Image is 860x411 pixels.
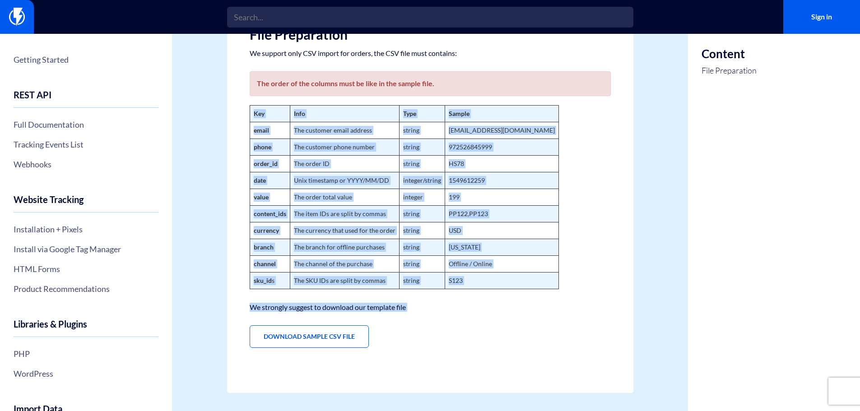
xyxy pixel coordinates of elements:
h3: Content [702,47,757,60]
a: Getting Started [14,52,158,67]
td: The currency that used for the order [290,222,399,239]
strong: date [254,176,266,184]
a: Install via Google Tag Manager [14,241,158,257]
a: Installation + Pixels [14,222,158,237]
td: string [399,206,445,222]
td: string [399,156,445,172]
td: Offline / Online [445,256,558,272]
strong: content_ids [254,210,286,217]
td: 972526845999 [445,139,558,156]
td: The customer phone number [290,139,399,156]
td: Unix timestamp or YYYY/MM/DD [290,172,399,189]
td: [EMAIL_ADDRESS][DOMAIN_NAME] [445,122,558,139]
a: Download Sample CSV File [250,325,369,348]
b: The order of the columns must be like in the sample file. [257,79,434,88]
td: string [399,239,445,256]
strong: Sample [449,110,470,117]
h4: REST API [14,90,158,108]
a: Tracking Events List [14,137,158,152]
td: The order total value [290,189,399,206]
td: string [399,122,445,139]
a: PHP [14,346,158,361]
td: 1549612259 [445,172,558,189]
input: Search... [227,7,633,28]
strong: email [254,126,269,134]
td: PP122,PP123 [445,206,558,222]
td: The channel of the purchase [290,256,399,272]
strong: phone [254,143,271,151]
td: The SKU IDs are split by commas [290,272,399,289]
strong: channel [254,260,276,268]
a: Product Recommendations [14,281,158,296]
strong: Key [254,110,265,117]
strong: Type [403,110,416,117]
td: The branch for offline purchases [290,239,399,256]
td: string [399,139,445,156]
strong: sku_id [254,277,272,284]
p: We support only CSV import for orders, the CSV file must contains: [250,49,611,58]
td: HS78 [445,156,558,172]
a: WordPress [14,366,158,381]
a: File Preparation [702,65,757,77]
strong: value [254,193,269,201]
a: Webhooks [14,157,158,172]
td: USD [445,222,558,239]
td: integer/string [399,172,445,189]
td: The item IDs are split by commas [290,206,399,222]
strong: order_id [254,160,278,167]
td: S123 [445,272,558,289]
td: string [399,272,445,289]
td: The customer email address [290,122,399,139]
h4: Libraries & Plugins [14,319,158,337]
h4: Website Tracking [14,194,158,212]
h2: File Preparation [250,27,611,42]
td: string [399,222,445,239]
td: [US_STATE] [445,239,558,256]
p: We strongly suggest to download our template file [250,303,611,312]
td: 199 [445,189,558,206]
td: string [399,256,445,272]
td: The order ID [290,156,399,172]
a: HTML Forms [14,261,158,277]
a: Full Documentation [14,117,158,132]
td: s [250,272,290,289]
strong: currency [254,226,279,234]
strong: Info [294,110,305,117]
strong: branch [254,243,274,251]
td: integer [399,189,445,206]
